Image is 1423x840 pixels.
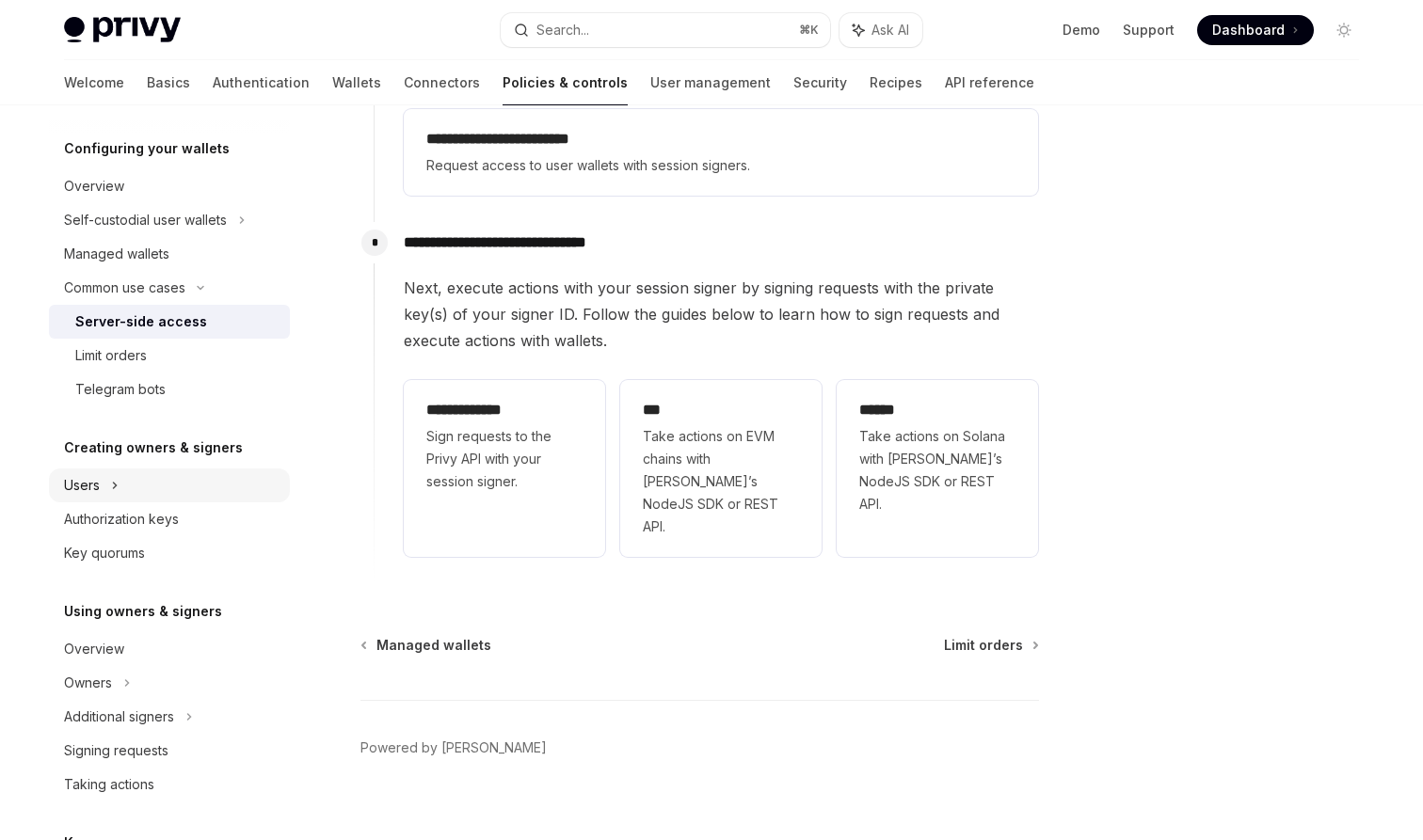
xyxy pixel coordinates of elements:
[64,243,169,265] div: Managed wallets
[64,474,100,497] div: Users
[49,339,290,372] a: Limit orders
[1123,21,1175,40] a: Support
[75,378,166,401] div: Telegram bots
[64,773,154,796] div: Taking actions
[620,380,822,557] a: ***Take actions on EVM chains with [PERSON_NAME]’s NodeJS SDK or REST API.
[503,60,628,105] a: Policies & controls
[837,380,1038,557] a: **** *Take actions on Solana with [PERSON_NAME]’s NodeJS SDK or REST API.
[945,60,1034,105] a: API reference
[839,13,922,47] button: Ask AI
[49,632,290,666] a: Overview
[501,13,830,47] button: Search...⌘K
[49,169,290,203] a: Overview
[64,277,185,299] div: Common use cases
[49,372,290,406] a: Telegram bots
[1212,21,1285,40] span: Dashboard
[64,17,181,43] img: light logo
[64,672,112,694] div: Owners
[64,508,179,531] div: Authorization keys
[944,636,1023,655] span: Limit orders
[793,60,847,105] a: Security
[859,425,1015,515] span: Take actions on Solana with [PERSON_NAME]’s NodeJS SDK or REST API.
[64,60,124,105] a: Welcome
[426,425,583,493] span: Sign requests to the Privy API with your session signer.
[643,425,799,538] span: Take actions on EVM chains with [PERSON_NAME]’s NodeJS SDK or REST API.
[49,502,290,536] a: Authorization keys
[64,638,124,660] div: Overview
[213,60,310,105] a: Authentication
[64,436,243,459] h5: Creating owners & signers
[536,19,589,41] div: Search...
[49,768,290,801] a: Taking actions
[49,536,290,570] a: Key quorums
[362,636,491,655] a: Managed wallets
[1197,15,1314,45] a: Dashboard
[871,21,909,40] span: Ask AI
[147,60,190,105] a: Basics
[404,380,605,557] a: **** **** ***Sign requests to the Privy API with your session signer.
[650,60,771,105] a: User management
[944,636,1037,655] a: Limit orders
[64,739,168,762] div: Signing requests
[360,738,547,757] a: Powered by [PERSON_NAME]
[1063,21,1100,40] a: Demo
[376,636,491,655] span: Managed wallets
[75,344,147,367] div: Limit orders
[75,310,207,333] div: Server-side access
[64,209,227,231] div: Self-custodial user wallets
[64,705,174,728] div: Additional signers
[799,23,819,38] span: ⌘ K
[404,60,480,105] a: Connectors
[332,60,381,105] a: Wallets
[426,154,1015,177] span: Request access to user wallets with session signers.
[64,542,145,564] div: Key quorums
[49,237,290,271] a: Managed wallets
[49,305,290,339] a: Server-side access
[870,60,922,105] a: Recipes
[64,175,124,198] div: Overview
[404,275,1038,354] span: Next, execute actions with your session signer by signing requests with the private key(s) of you...
[64,600,222,623] h5: Using owners & signers
[1329,15,1359,45] button: Toggle dark mode
[64,137,230,160] h5: Configuring your wallets
[49,734,290,768] a: Signing requests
